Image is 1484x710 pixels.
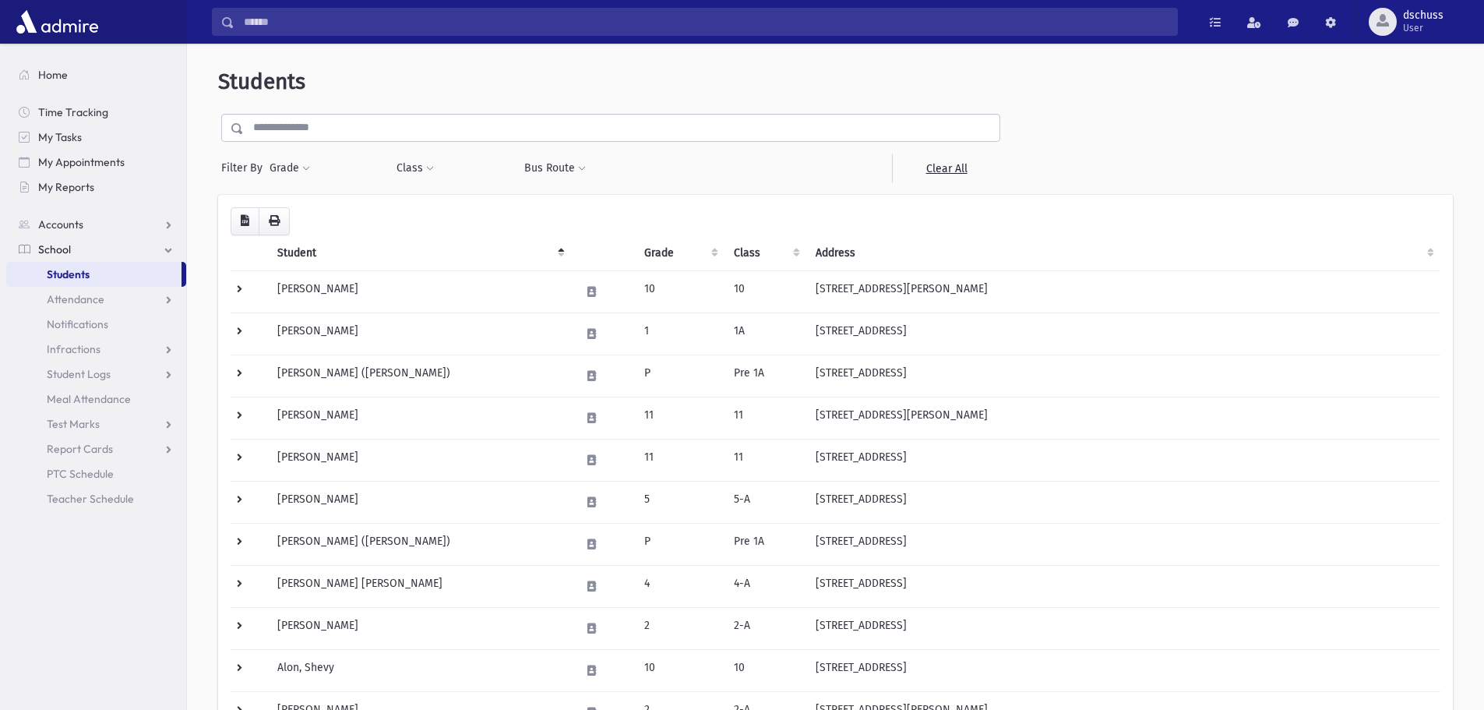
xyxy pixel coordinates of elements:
td: 1A [724,313,806,355]
input: Search [234,8,1177,36]
a: Report Cards [6,436,186,461]
th: Class: activate to sort column ascending [724,235,806,271]
td: 2-A [724,607,806,649]
a: Students [6,262,182,287]
td: [PERSON_NAME] [PERSON_NAME] [268,565,571,607]
td: [PERSON_NAME] [268,607,571,649]
a: Attendance [6,287,186,312]
span: Attendance [47,292,104,306]
span: Students [218,69,305,94]
td: 4-A [724,565,806,607]
a: My Tasks [6,125,186,150]
a: My Appointments [6,150,186,175]
span: User [1403,22,1443,34]
td: 4 [635,565,724,607]
span: School [38,242,71,256]
button: Bus Route [523,154,587,182]
td: [PERSON_NAME] ([PERSON_NAME]) [268,355,571,397]
a: Accounts [6,212,186,237]
td: [STREET_ADDRESS] [806,439,1440,481]
span: Notifications [47,317,108,331]
td: [PERSON_NAME] [268,481,571,523]
span: My Tasks [38,130,82,144]
span: My Reports [38,180,94,194]
td: 11 [724,439,806,481]
span: Time Tracking [38,105,108,119]
td: [PERSON_NAME] [268,397,571,439]
span: Accounts [38,217,83,231]
span: Home [38,68,68,82]
td: [PERSON_NAME] [268,439,571,481]
td: Pre 1A [724,355,806,397]
td: [PERSON_NAME] [268,270,571,313]
a: Test Marks [6,412,186,436]
img: AdmirePro [12,6,102,37]
span: Student Logs [47,367,111,381]
td: 5 [635,481,724,523]
span: Infractions [47,342,100,356]
a: PTC Schedule [6,461,186,486]
button: Grade [269,154,311,182]
td: Pre 1A [724,523,806,565]
td: [STREET_ADDRESS] [806,607,1440,649]
td: [STREET_ADDRESS] [806,481,1440,523]
td: [STREET_ADDRESS] [806,355,1440,397]
td: [PERSON_NAME] ([PERSON_NAME]) [268,523,571,565]
a: School [6,237,186,262]
td: [STREET_ADDRESS][PERSON_NAME] [806,270,1440,313]
td: 11 [635,439,724,481]
a: Teacher Schedule [6,486,186,511]
td: 1 [635,313,724,355]
span: Test Marks [47,417,100,431]
td: 10 [724,649,806,691]
td: [STREET_ADDRESS] [806,313,1440,355]
a: Meal Attendance [6,387,186,412]
td: [STREET_ADDRESS] [806,523,1440,565]
td: [PERSON_NAME] [268,313,571,355]
td: P [635,355,724,397]
span: dschuss [1403,9,1443,22]
span: Meal Attendance [47,392,131,406]
td: [STREET_ADDRESS][PERSON_NAME] [806,397,1440,439]
td: [STREET_ADDRESS] [806,649,1440,691]
td: 10 [635,649,724,691]
button: Print [259,207,290,235]
td: 5-A [724,481,806,523]
span: Teacher Schedule [47,492,134,506]
td: 10 [724,270,806,313]
a: Infractions [6,337,186,362]
span: Students [47,267,90,281]
span: My Appointments [38,155,125,169]
a: Home [6,62,186,87]
a: Student Logs [6,362,186,387]
button: Class [396,154,435,182]
span: Filter By [221,160,269,176]
a: Clear All [892,154,1000,182]
a: Notifications [6,312,186,337]
th: Grade: activate to sort column ascending [635,235,724,271]
button: CSV [231,207,259,235]
th: Address: activate to sort column ascending [806,235,1440,271]
span: PTC Schedule [47,467,114,481]
td: Alon, Shevy [268,649,571,691]
td: 10 [635,270,724,313]
td: P [635,523,724,565]
td: [STREET_ADDRESS] [806,565,1440,607]
a: Time Tracking [6,100,186,125]
td: 2 [635,607,724,649]
span: Report Cards [47,442,113,456]
a: My Reports [6,175,186,200]
td: 11 [724,397,806,439]
th: Student: activate to sort column descending [268,235,571,271]
td: 11 [635,397,724,439]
